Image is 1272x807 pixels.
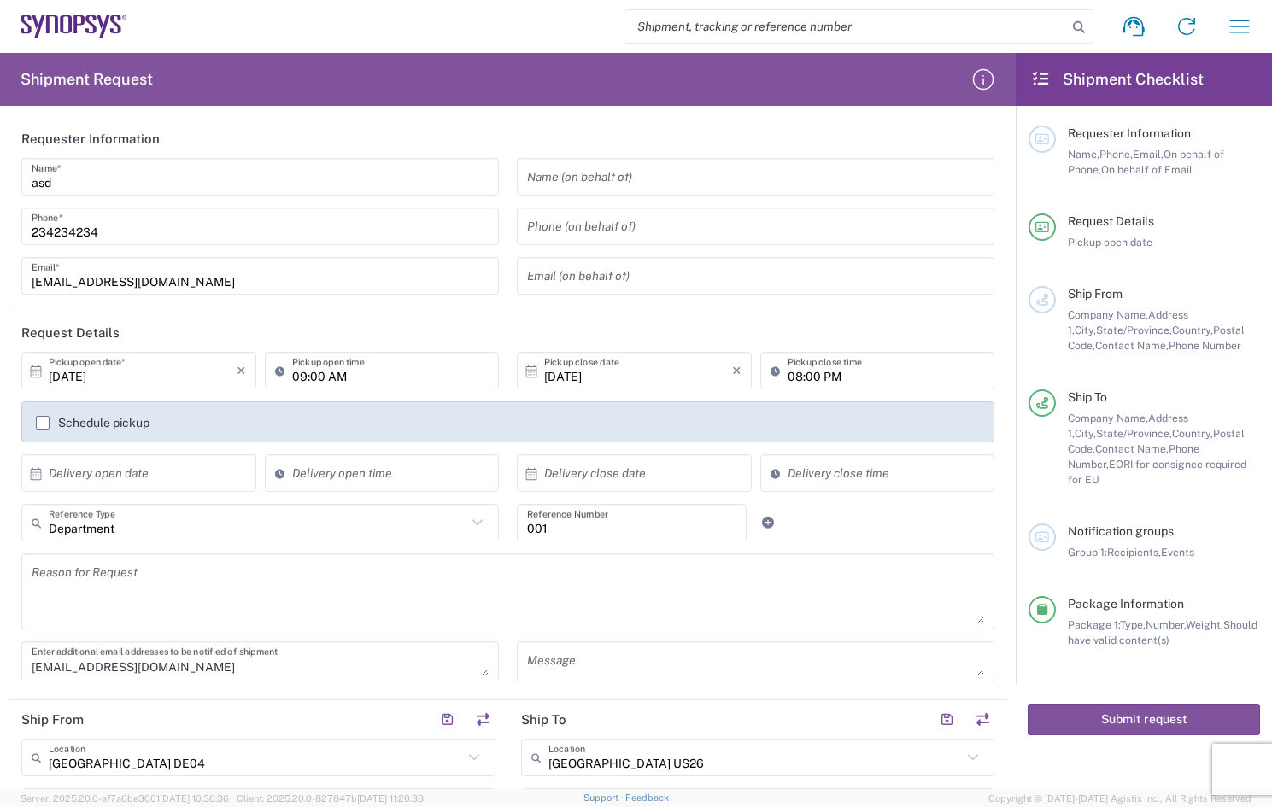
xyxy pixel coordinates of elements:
span: Phone, [1099,148,1133,161]
span: Email, [1133,148,1164,161]
span: Company Name, [1068,412,1148,424]
h2: Request Details [21,325,120,342]
h2: Shipment Request [21,69,153,90]
span: Country, [1172,324,1213,336]
span: Recipients, [1107,546,1161,558]
span: On behalf of Email [1101,163,1193,176]
span: Number, [1146,618,1186,631]
i: × [732,357,742,384]
span: Requester Information [1068,126,1191,140]
span: Server: 2025.20.0-af7a6be3001 [21,793,229,804]
input: Shipment, tracking or reference number [624,10,1067,43]
span: Country, [1172,427,1213,440]
span: Request Details [1068,214,1154,228]
span: Contact Name, [1095,339,1169,352]
span: Package 1: [1068,618,1120,631]
h2: Ship To [521,711,566,728]
span: Company Name, [1068,308,1148,321]
span: [DATE] 10:36:36 [160,793,229,804]
span: Ship From [1068,287,1123,301]
span: Copyright © [DATE]-[DATE] Agistix Inc., All Rights Reserved [988,791,1251,806]
a: Add Reference [756,511,780,535]
span: Package Information [1068,597,1184,611]
h2: Requester Information [21,131,160,148]
span: State/Province, [1096,427,1172,440]
span: [DATE] 11:20:38 [357,793,424,804]
h2: Ship From [21,711,84,728]
i: × [237,357,246,384]
a: Support [583,792,626,803]
span: EORI for consignee required for EU [1068,458,1246,486]
span: Name, [1068,148,1099,161]
span: Type, [1120,618,1146,631]
span: City, [1075,324,1096,336]
span: Contact Name, [1095,442,1169,455]
h2: Shipment Checklist [1031,69,1204,90]
span: Ship To [1068,390,1107,404]
label: Schedule pickup [36,416,149,430]
span: Phone Number [1169,339,1241,352]
span: Events [1161,546,1194,558]
span: City, [1075,427,1096,440]
span: Group 1: [1068,546,1107,558]
span: Weight, [1186,618,1223,631]
span: Notification groups [1068,524,1174,538]
span: Client: 2025.20.0-827847b [237,793,424,804]
span: Pickup open date [1068,236,1152,249]
a: Feedback [625,792,669,803]
span: State/Province, [1096,324,1172,336]
button: Submit request [1028,704,1260,735]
